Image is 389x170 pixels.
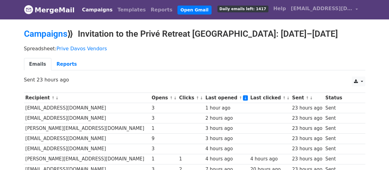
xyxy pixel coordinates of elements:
a: ↓ [55,96,59,100]
a: ↑ [196,96,199,100]
div: 3 hours ago [205,125,247,132]
span: Daily emails left: 1417 [217,6,268,12]
a: ↓ [200,96,203,100]
div: 4 hours ago [205,155,247,163]
span: [EMAIL_ADDRESS][DOMAIN_NAME] [291,5,352,12]
div: 3 [152,145,176,152]
a: Reports [51,58,82,71]
p: Sent 23 hours ago [24,77,365,83]
a: ↑ [239,96,242,100]
a: ↑ [306,96,309,100]
a: [EMAIL_ADDRESS][DOMAIN_NAME] [288,2,360,17]
h2: ⟫ Invitation to the Privé Retreat [GEOGRAPHIC_DATA]: [DATE]–[DATE] [24,29,365,39]
a: Campaigns [24,29,67,39]
a: ↑ [170,96,173,100]
a: ↑ [283,96,286,100]
div: 3 [152,105,176,112]
div: 23 hours ago [292,115,323,122]
td: Sent [324,123,362,134]
div: 1 [152,155,176,163]
div: 1 hour ago [205,105,247,112]
th: Last clicked [249,93,291,103]
a: ↑ [51,96,55,100]
div: 3 hours ago [205,135,247,142]
div: 23 hours ago [292,105,323,112]
a: Daily emails left: 1417 [215,2,271,15]
a: Help [271,2,288,15]
a: Emails [24,58,51,71]
a: ↓ [310,96,313,100]
td: [EMAIL_ADDRESS][DOMAIN_NAME] [24,144,150,154]
div: 23 hours ago [292,145,323,152]
th: Status [324,93,362,103]
td: Sent [324,113,362,123]
a: ↓ [243,95,248,101]
div: 4 hours ago [250,155,289,163]
div: 23 hours ago [292,125,323,132]
a: MergeMail [24,3,75,16]
p: Spreadsheet: [24,45,365,52]
div: 1 [152,125,176,132]
div: 23 hours ago [292,155,323,163]
td: [EMAIL_ADDRESS][DOMAIN_NAME] [24,103,150,113]
th: Sent [291,93,324,103]
div: 2 hours ago [205,115,247,122]
div: 1 [179,155,203,163]
td: [EMAIL_ADDRESS][DOMAIN_NAME] [24,134,150,144]
td: Sent [324,154,362,164]
td: Sent [324,103,362,113]
td: [PERSON_NAME][EMAIL_ADDRESS][DOMAIN_NAME] [24,154,150,164]
th: Clicks [178,93,204,103]
div: 9 [152,135,176,142]
a: ↓ [173,96,177,100]
a: Templates [115,4,148,16]
div: 23 hours ago [292,135,323,142]
td: [PERSON_NAME][EMAIL_ADDRESS][DOMAIN_NAME] [24,123,150,134]
td: [EMAIL_ADDRESS][DOMAIN_NAME] [24,113,150,123]
td: Sent [324,134,362,144]
a: Prive Davos Vendors [57,46,107,52]
div: 3 [152,115,176,122]
a: Open Gmail [177,6,212,15]
th: Opens [150,93,178,103]
img: MergeMail logo [24,5,33,14]
a: Campaigns [80,4,115,16]
th: Recipient [24,93,150,103]
th: Last opened [204,93,249,103]
a: ↓ [287,96,290,100]
div: 4 hours ago [205,145,247,152]
td: Sent [324,144,362,154]
a: Reports [148,4,175,16]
